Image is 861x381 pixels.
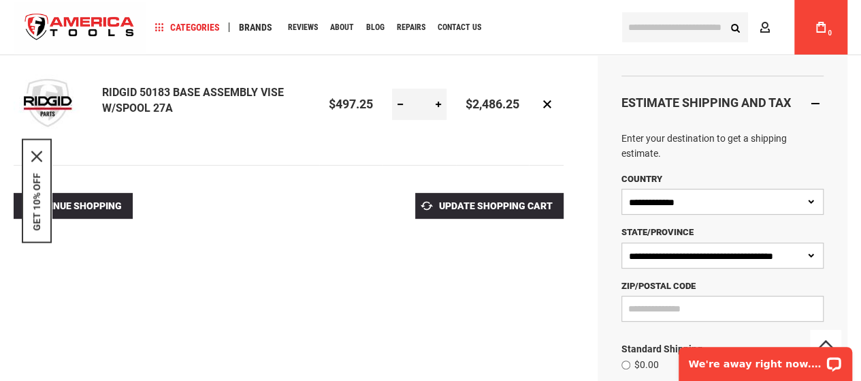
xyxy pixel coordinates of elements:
[324,18,360,37] a: About
[670,338,861,381] iframe: LiveChat chat widget
[634,359,659,370] span: $0.00
[31,172,42,230] button: GET 10% OFF
[155,22,220,32] span: Categories
[438,23,481,31] span: Contact Us
[439,200,553,211] span: Update Shopping Cart
[397,23,425,31] span: Repairs
[14,2,146,53] a: store logo
[621,227,694,237] span: State/Province
[233,18,278,37] a: Brands
[14,69,102,140] a: RIDGID 50183 BASE ASSEMBLY VISE W/SPOOL 27A
[14,2,146,53] img: America Tools
[722,14,748,40] button: Search
[432,18,487,37] a: Contact Us
[148,18,226,37] a: Categories
[330,23,354,31] span: About
[14,69,82,137] img: RIDGID 50183 BASE ASSEMBLY VISE W/SPOOL 27A
[828,29,832,37] span: 0
[360,18,391,37] a: Blog
[366,23,385,31] span: Blog
[415,193,564,219] button: Update Shopping Cart
[31,151,42,162] svg: close icon
[391,18,432,37] a: Repairs
[282,18,324,37] a: Reviews
[102,86,284,115] a: RIDGID 50183 BASE ASSEMBLY VISE W/SPOOL 27A
[621,131,824,162] p: Enter your destination to get a shipping estimate.
[621,281,696,291] span: Zip/Postal Code
[466,97,519,111] span: $2,486.25
[31,151,42,162] button: Close
[25,200,122,211] span: Continue Shopping
[288,23,318,31] span: Reviews
[239,22,272,32] span: Brands
[621,344,702,354] span: Standard Shipping
[621,174,662,184] span: Country
[621,95,791,110] strong: Estimate Shipping and Tax
[14,193,133,219] a: Continue Shopping
[329,97,373,111] span: $497.25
